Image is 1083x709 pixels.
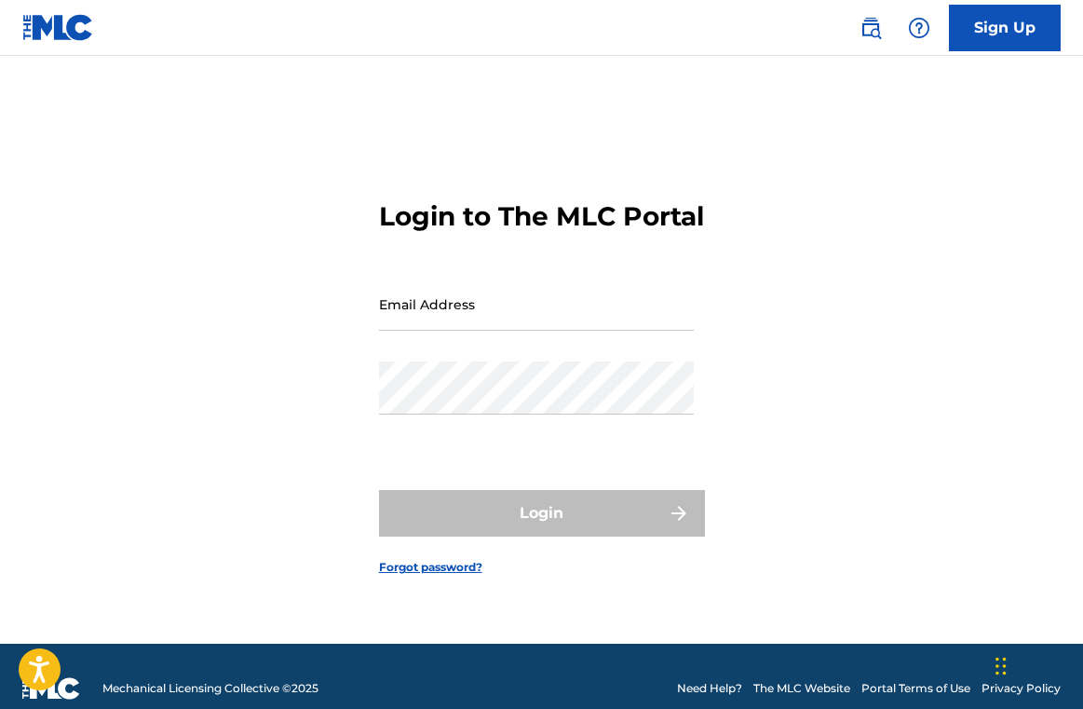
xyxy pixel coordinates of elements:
div: Help [900,9,938,47]
span: Mechanical Licensing Collective © 2025 [102,680,318,697]
h3: Login to The MLC Portal [379,200,704,233]
a: The MLC Website [753,680,850,697]
div: Glisser [995,638,1007,694]
img: search [860,17,882,39]
a: Forgot password? [379,559,482,576]
a: Privacy Policy [981,680,1061,697]
a: Sign Up [949,5,1061,51]
div: Widget de chat [990,620,1083,709]
a: Public Search [852,9,889,47]
a: Portal Terms of Use [861,680,970,697]
iframe: Chat Widget [990,620,1083,709]
img: MLC Logo [22,14,94,41]
img: logo [22,677,80,700]
img: help [908,17,930,39]
a: Need Help? [677,680,742,697]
